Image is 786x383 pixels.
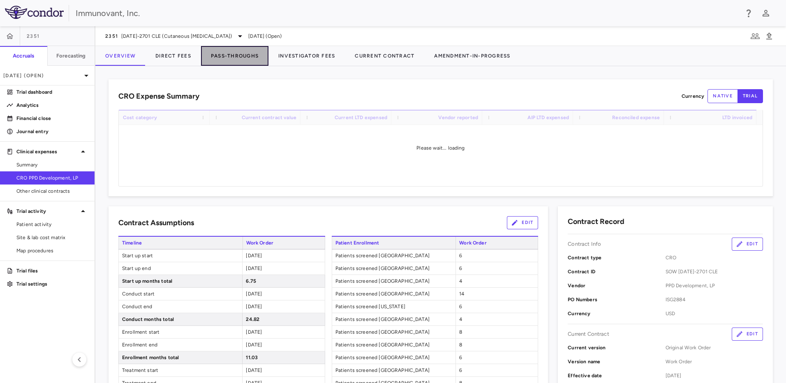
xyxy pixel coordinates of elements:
[332,364,455,376] span: Patients screened [GEOGRAPHIC_DATA]
[16,280,88,288] p: Trial settings
[424,46,520,66] button: Amendment-In-Progress
[732,238,763,251] button: Edit
[568,310,665,317] p: Currency
[568,268,665,275] p: Contract ID
[332,313,455,325] span: Patients screened [GEOGRAPHIC_DATA]
[666,344,763,351] span: Original Work Order
[119,351,242,364] span: Enrollment months total
[119,288,242,300] span: Conduct start
[737,89,763,103] button: trial
[246,367,262,373] span: [DATE]
[16,102,88,109] p: Analytics
[118,91,199,102] h6: CRO Expense Summary
[332,339,455,351] span: Patients screened [GEOGRAPHIC_DATA]
[568,296,665,303] p: PO Numbers
[246,253,262,258] span: [DATE]
[16,161,88,168] span: Summary
[246,291,262,297] span: [DATE]
[16,174,88,182] span: CRO PPD Development, LP
[16,187,88,195] span: Other clinical contracts
[246,304,262,309] span: [DATE]
[459,329,462,335] span: 8
[459,355,462,360] span: 6
[118,217,194,228] h6: Contract Assumptions
[666,254,763,261] span: CRO
[16,128,88,135] p: Journal entry
[5,6,64,19] img: logo-full-SnFGN8VE.png
[201,46,268,66] button: Pass-Throughs
[56,52,86,60] h6: Forecasting
[459,342,462,348] span: 8
[666,358,763,365] span: Work Order
[119,339,242,351] span: Enrollment end
[666,268,763,275] span: SOW [DATE]-2701 CLE
[459,253,462,258] span: 6
[16,247,88,254] span: Map procedures
[666,310,763,317] span: USD
[121,32,232,40] span: [DATE]-2701 CLE (Cutaneous [MEDICAL_DATA])
[507,216,538,229] button: Edit
[416,145,465,151] span: Please wait... loading
[76,7,738,19] div: Immunovant, Inc.
[13,52,34,60] h6: Accruals
[459,367,462,373] span: 6
[459,278,462,284] span: 4
[666,372,763,379] span: [DATE]
[119,364,242,376] span: Treatment start
[246,355,258,360] span: 11.03
[268,46,345,66] button: Investigator Fees
[568,216,624,227] h6: Contract Record
[568,358,665,365] p: Version name
[16,208,78,215] p: Trial activity
[16,234,88,241] span: Site & lab cost matrix
[568,282,665,289] p: Vendor
[119,275,242,287] span: Start up months total
[16,148,78,155] p: Clinical expenses
[3,72,81,79] p: [DATE] (Open)
[119,262,242,275] span: Start up end
[568,240,601,248] p: Contract Info
[246,316,259,322] span: 24.82
[95,46,146,66] button: Overview
[248,32,282,40] span: [DATE] (Open)
[16,221,88,228] span: Patient activity
[119,313,242,325] span: Conduct months total
[332,351,455,364] span: Patients screened [GEOGRAPHIC_DATA]
[568,372,665,379] p: Effective date
[246,265,262,271] span: [DATE]
[666,296,763,303] span: ISG2884
[119,326,242,338] span: Enrollment start
[246,329,262,335] span: [DATE]
[455,237,538,249] span: Work Order
[119,300,242,313] span: Conduct end
[568,330,609,338] p: Current Contract
[16,115,88,122] p: Financial close
[16,267,88,275] p: Trial files
[246,278,256,284] span: 6.75
[332,275,455,287] span: Patients screened [GEOGRAPHIC_DATA]
[459,265,462,271] span: 6
[666,282,763,289] span: PPD Development, LP
[332,300,455,313] span: Patients screened [US_STATE]
[332,249,455,262] span: Patients screened [GEOGRAPHIC_DATA]
[105,33,118,39] span: 2351
[568,254,665,261] p: Contract type
[332,326,455,338] span: Patients screened [GEOGRAPHIC_DATA]
[332,237,456,249] span: Patient Enrollment
[732,328,763,341] button: Edit
[243,237,325,249] span: Work Order
[345,46,424,66] button: Current Contract
[459,291,464,297] span: 14
[246,342,262,348] span: [DATE]
[568,344,665,351] p: Current version
[16,88,88,96] p: Trial dashboard
[118,237,243,249] span: Timeline
[332,288,455,300] span: Patients screened [GEOGRAPHIC_DATA]
[707,89,738,103] button: native
[119,249,242,262] span: Start up start
[459,304,462,309] span: 6
[27,33,39,39] span: 2351
[146,46,201,66] button: Direct Fees
[682,92,704,100] p: Currency
[332,262,455,275] span: Patients screened [GEOGRAPHIC_DATA]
